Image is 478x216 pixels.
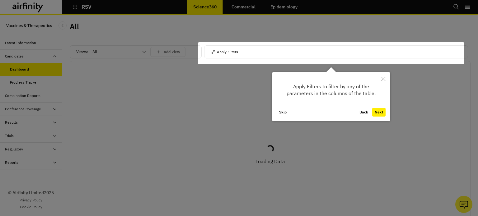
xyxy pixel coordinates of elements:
[277,77,386,103] div: Apply Filters to filter by any of the parameters in the columns of the table.
[377,72,390,86] button: Close
[277,108,289,117] button: Skip
[272,72,390,121] div: Apply Filters to filter by any of the parameters in the columns of the table.
[357,108,371,117] button: Back
[372,108,386,117] button: Next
